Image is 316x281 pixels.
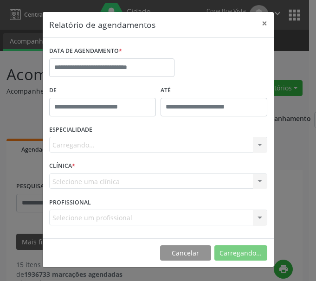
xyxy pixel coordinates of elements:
[49,19,155,31] h5: Relatório de agendamentos
[161,83,267,98] label: ATÉ
[49,123,92,137] label: ESPECIALIDADE
[214,245,267,261] button: Carregando...
[49,83,156,98] label: De
[49,44,122,58] label: DATA DE AGENDAMENTO
[160,245,211,261] button: Cancelar
[255,12,274,35] button: Close
[49,159,75,173] label: CLÍNICA
[49,195,91,210] label: PROFISSIONAL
